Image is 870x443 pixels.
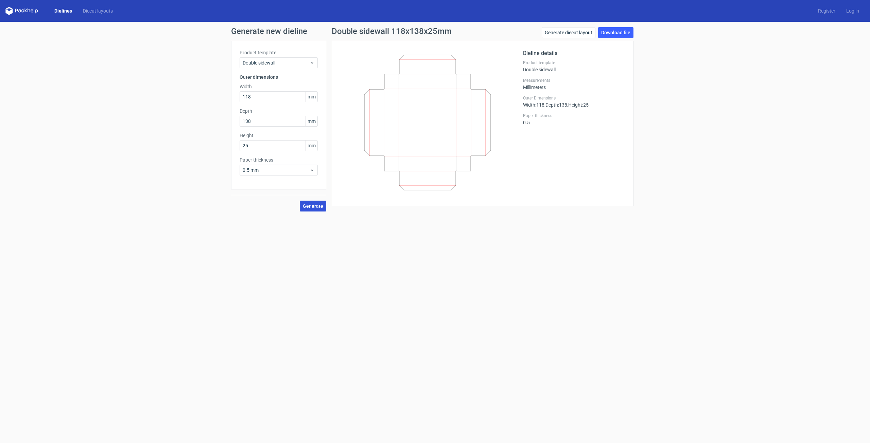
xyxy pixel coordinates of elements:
h1: Double sidewall 118x138x25mm [332,27,452,35]
h2: Dieline details [523,49,625,57]
a: Generate diecut layout [542,27,595,38]
label: Product template [523,60,625,66]
span: 0.5 mm [243,167,310,173]
button: Generate [300,201,326,211]
label: Measurements [523,78,625,83]
label: Paper thickness [523,113,625,118]
label: Height [240,132,318,139]
span: Double sidewall [243,59,310,66]
label: Outer Dimensions [523,95,625,101]
a: Log in [841,7,865,14]
a: Diecut layouts [77,7,118,14]
label: Paper thickness [240,156,318,163]
label: Product template [240,49,318,56]
span: mm [306,141,317,151]
a: Download file [598,27,633,38]
span: , Depth : 138 [544,102,567,108]
a: Dielines [49,7,77,14]
div: Millimeters [523,78,625,90]
span: Width : 118 [523,102,544,108]
div: Double sidewall [523,60,625,72]
label: Depth [240,108,318,114]
label: Width [240,83,318,90]
span: mm [306,116,317,126]
span: , Height : 25 [567,102,589,108]
div: 0.5 [523,113,625,125]
h1: Generate new dieline [231,27,639,35]
h3: Outer dimensions [240,74,318,80]
a: Register [813,7,841,14]
span: mm [306,92,317,102]
span: Generate [303,204,323,208]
